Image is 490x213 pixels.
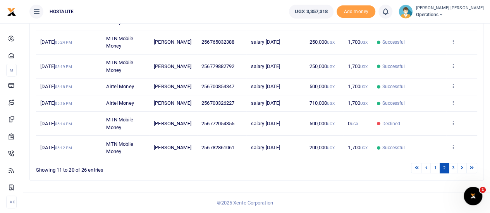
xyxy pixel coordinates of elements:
[337,8,375,14] a: Add money
[201,121,234,126] span: 256772054355
[327,85,334,89] small: UGX
[399,5,413,19] img: profile-user
[480,187,486,193] span: 1
[201,63,234,69] span: 256779882792
[251,39,280,45] span: salary [DATE]
[106,83,134,89] span: Airtel Money
[360,146,368,150] small: UGX
[382,63,405,70] span: Successful
[327,101,334,106] small: UGX
[360,65,368,69] small: UGX
[6,196,17,208] li: Ac
[382,120,400,127] span: Declined
[154,39,191,45] span: [PERSON_NAME]
[440,163,449,173] a: 2
[309,100,335,106] span: 710,000
[251,145,280,150] span: salary [DATE]
[295,8,328,15] span: UGX 3,357,318
[251,63,280,69] span: salary [DATE]
[286,5,337,19] li: Wallet ballance
[309,145,335,150] span: 200,000
[360,40,368,44] small: UGX
[348,39,368,45] span: 1,700
[40,83,72,89] span: [DATE]
[251,83,280,89] span: salary [DATE]
[106,36,133,49] span: MTN Mobile Money
[154,121,191,126] span: [PERSON_NAME]
[154,145,191,150] span: [PERSON_NAME]
[430,163,440,173] a: 1
[55,146,72,150] small: 05:12 PM
[7,9,16,14] a: logo-small logo-large logo-large
[348,145,368,150] span: 1,700
[154,100,191,106] span: [PERSON_NAME]
[201,100,234,106] span: 256703326227
[348,100,368,106] span: 1,700
[327,40,334,44] small: UGX
[348,83,368,89] span: 1,700
[382,144,405,151] span: Successful
[55,122,72,126] small: 05:14 PM
[309,39,335,45] span: 250,000
[464,187,482,205] iframe: Intercom live chat
[360,101,368,106] small: UGX
[327,122,334,126] small: UGX
[40,63,72,69] span: [DATE]
[327,146,334,150] small: UGX
[416,11,484,18] span: Operations
[154,63,191,69] span: [PERSON_NAME]
[106,100,134,106] span: Airtel Money
[348,121,358,126] span: 0
[106,60,133,73] span: MTN Mobile Money
[360,85,368,89] small: UGX
[55,40,72,44] small: 05:24 PM
[309,63,335,69] span: 250,000
[40,100,72,106] span: [DATE]
[399,5,484,19] a: profile-user [PERSON_NAME] [PERSON_NAME] Operations
[251,100,280,106] span: salary [DATE]
[55,65,72,69] small: 05:19 PM
[251,121,280,126] span: salary [DATE]
[6,64,17,77] li: M
[201,39,234,45] span: 256765032388
[348,63,368,69] span: 1,700
[106,141,133,155] span: MTN Mobile Money
[327,65,334,69] small: UGX
[382,39,405,46] span: Successful
[201,145,234,150] span: 256782861061
[416,5,484,12] small: [PERSON_NAME] [PERSON_NAME]
[55,85,72,89] small: 05:18 PM
[106,11,133,25] span: MTN Mobile Money
[40,145,72,150] span: [DATE]
[382,83,405,90] span: Successful
[46,8,77,15] span: HOSTALITE
[201,83,234,89] span: 256700854347
[337,5,375,18] li: Toup your wallet
[309,83,335,89] span: 500,000
[36,162,217,174] div: Showing 11 to 20 of 26 entries
[337,5,375,18] span: Add money
[309,121,335,126] span: 500,000
[40,121,72,126] span: [DATE]
[154,83,191,89] span: [PERSON_NAME]
[289,5,334,19] a: UGX 3,357,318
[382,100,405,107] span: Successful
[106,117,133,130] span: MTN Mobile Money
[55,101,72,106] small: 05:16 PM
[351,122,358,126] small: UGX
[7,7,16,17] img: logo-small
[449,163,458,173] a: 3
[40,39,72,45] span: [DATE]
